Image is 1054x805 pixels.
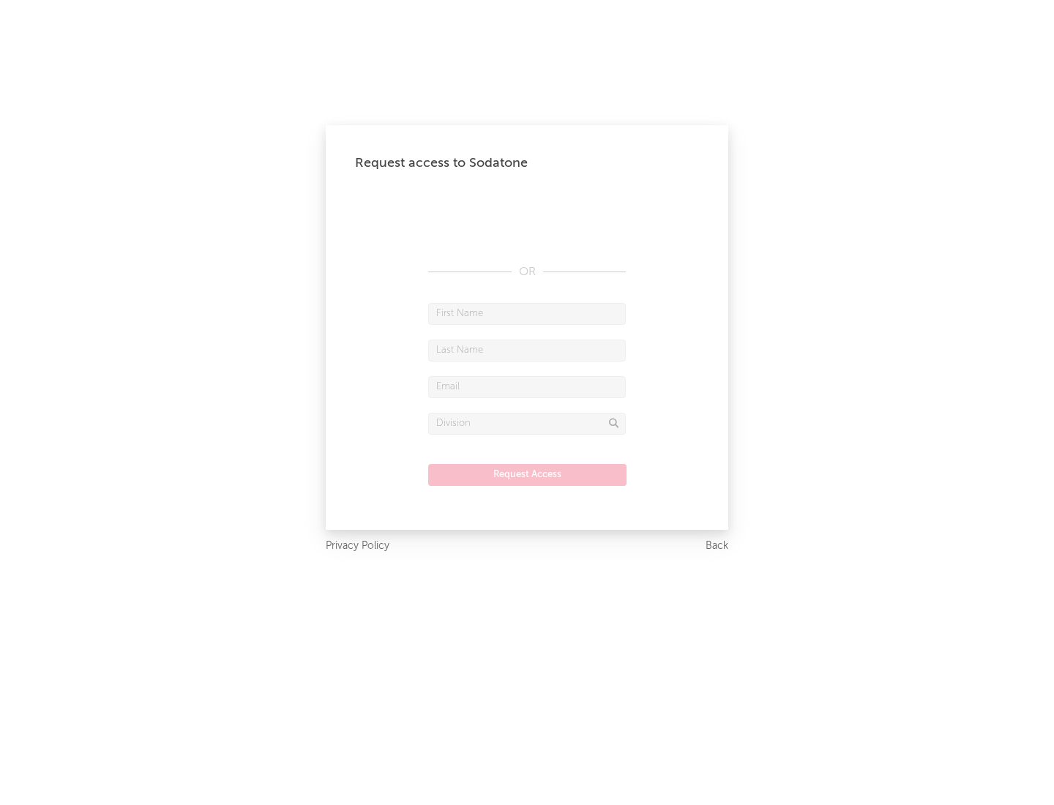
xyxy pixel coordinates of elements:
input: First Name [428,303,626,325]
button: Request Access [428,464,627,486]
input: Last Name [428,340,626,362]
div: Request access to Sodatone [355,154,699,172]
input: Division [428,413,626,435]
a: Privacy Policy [326,537,389,555]
div: OR [428,263,626,281]
a: Back [706,537,728,555]
input: Email [428,376,626,398]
